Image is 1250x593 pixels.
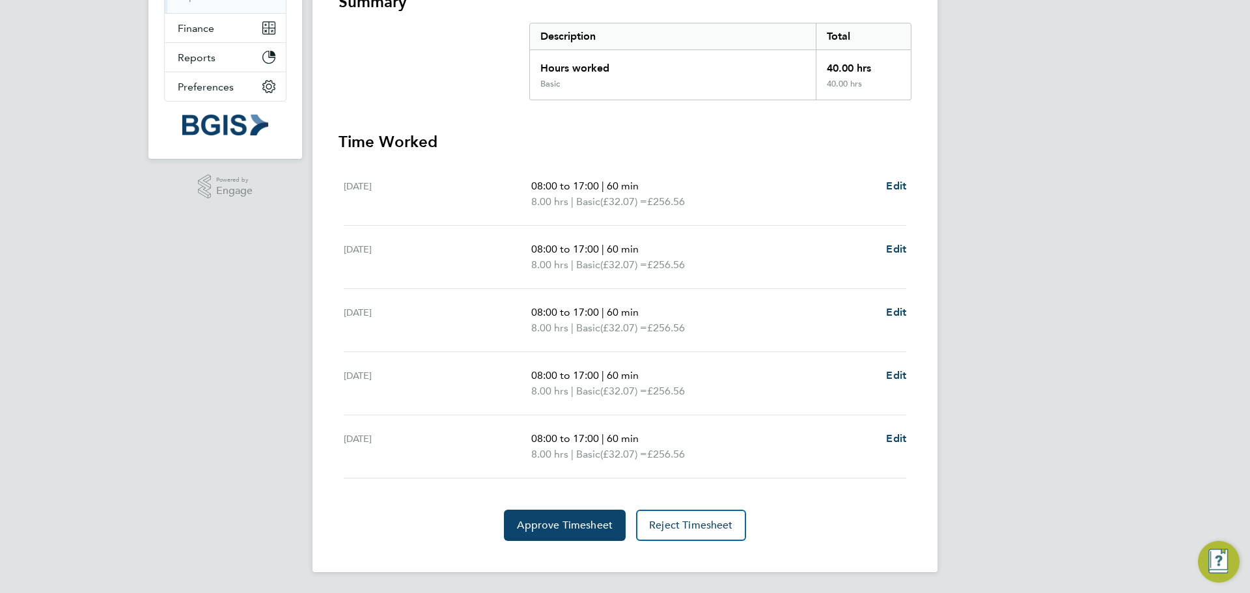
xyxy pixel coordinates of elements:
[602,369,604,381] span: |
[816,23,911,49] div: Total
[600,448,647,460] span: (£32.07) =
[531,243,599,255] span: 08:00 to 17:00
[531,369,599,381] span: 08:00 to 17:00
[602,243,604,255] span: |
[602,432,604,445] span: |
[531,306,599,318] span: 08:00 to 17:00
[344,178,531,210] div: [DATE]
[576,257,600,273] span: Basic
[647,385,685,397] span: £256.56
[339,131,911,152] h3: Time Worked
[531,258,568,271] span: 8.00 hrs
[576,194,600,210] span: Basic
[531,448,568,460] span: 8.00 hrs
[816,50,911,79] div: 40.00 hrs
[165,14,286,42] button: Finance
[529,23,911,100] div: Summary
[344,368,531,399] div: [DATE]
[607,369,639,381] span: 60 min
[198,174,253,199] a: Powered byEngage
[886,178,906,194] a: Edit
[636,510,746,541] button: Reject Timesheet
[607,180,639,192] span: 60 min
[571,195,574,208] span: |
[531,180,599,192] span: 08:00 to 17:00
[530,23,816,49] div: Description
[886,180,906,192] span: Edit
[576,383,600,399] span: Basic
[216,186,253,197] span: Engage
[1198,541,1240,583] button: Engage Resource Center
[165,43,286,72] button: Reports
[165,72,286,101] button: Preferences
[530,50,816,79] div: Hours worked
[600,258,647,271] span: (£32.07) =
[886,369,906,381] span: Edit
[886,306,906,318] span: Edit
[178,22,214,34] span: Finance
[647,258,685,271] span: £256.56
[517,519,613,532] span: Approve Timesheet
[344,241,531,273] div: [DATE]
[816,79,911,100] div: 40.00 hrs
[600,322,647,334] span: (£32.07) =
[531,432,599,445] span: 08:00 to 17:00
[531,322,568,334] span: 8.00 hrs
[647,448,685,460] span: £256.56
[886,305,906,320] a: Edit
[571,385,574,397] span: |
[600,385,647,397] span: (£32.07) =
[607,306,639,318] span: 60 min
[178,81,234,93] span: Preferences
[607,243,639,255] span: 60 min
[886,368,906,383] a: Edit
[344,305,531,336] div: [DATE]
[602,180,604,192] span: |
[531,195,568,208] span: 8.00 hrs
[164,115,286,135] a: Go to home page
[571,258,574,271] span: |
[182,115,268,135] img: bgis-logo-retina.png
[576,447,600,462] span: Basic
[647,195,685,208] span: £256.56
[886,432,906,445] span: Edit
[602,306,604,318] span: |
[540,79,560,89] div: Basic
[576,320,600,336] span: Basic
[216,174,253,186] span: Powered by
[886,243,906,255] span: Edit
[571,322,574,334] span: |
[531,385,568,397] span: 8.00 hrs
[607,432,639,445] span: 60 min
[344,431,531,462] div: [DATE]
[571,448,574,460] span: |
[649,519,733,532] span: Reject Timesheet
[504,510,626,541] button: Approve Timesheet
[178,51,215,64] span: Reports
[886,241,906,257] a: Edit
[647,322,685,334] span: £256.56
[886,431,906,447] a: Edit
[600,195,647,208] span: (£32.07) =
